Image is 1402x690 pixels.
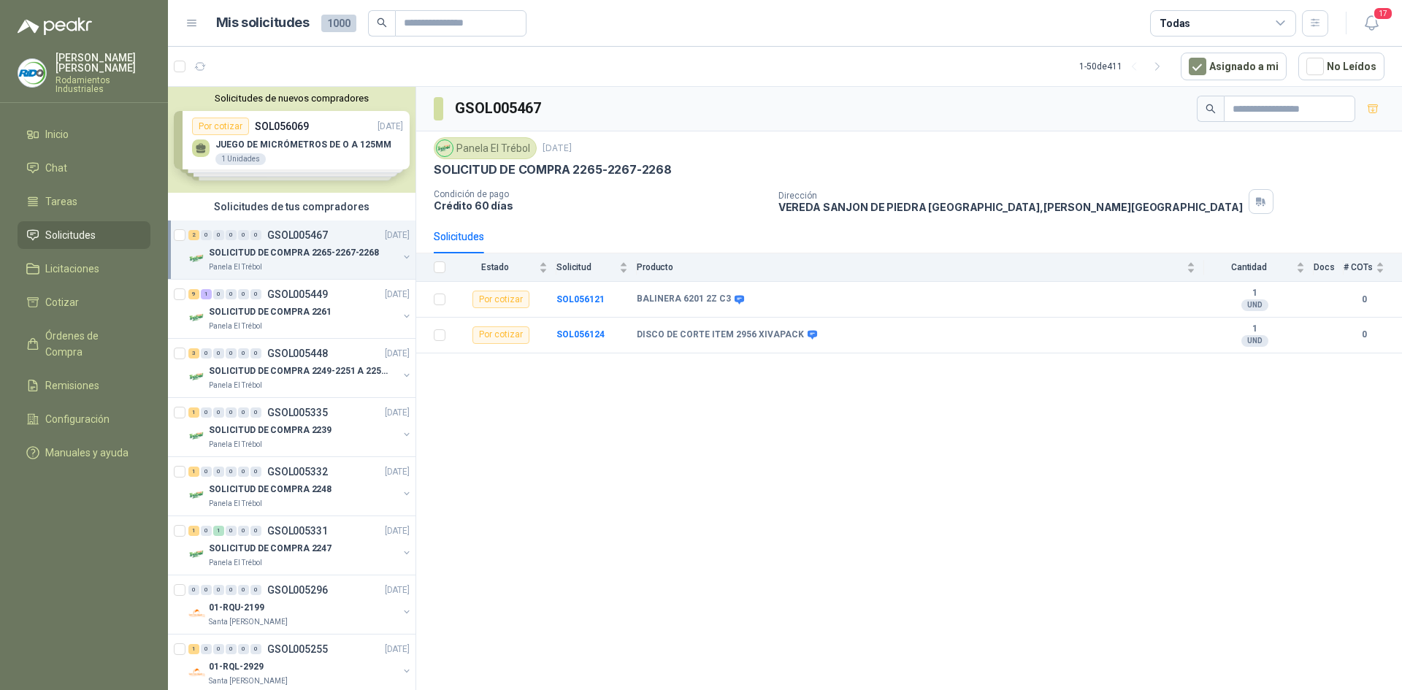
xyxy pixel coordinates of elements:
[556,294,605,304] a: SOL056121
[238,526,249,536] div: 0
[55,53,150,73] p: [PERSON_NAME] [PERSON_NAME]
[188,226,413,273] a: 2 0 0 0 0 0 GSOL005467[DATE] Company LogoSOLICITUD DE COMPRA 2265-2267-2268Panela El Trébol
[213,348,224,359] div: 0
[454,253,556,282] th: Estado
[188,664,206,681] img: Company Logo
[209,305,332,319] p: SOLICITUD DE COMPRA 2261
[213,526,224,536] div: 1
[201,644,212,654] div: 0
[45,261,99,277] span: Licitaciones
[472,291,529,308] div: Por cotizar
[1241,299,1268,311] div: UND
[201,289,212,299] div: 1
[385,524,410,538] p: [DATE]
[209,246,379,260] p: SOLICITUD DE COMPRA 2265-2267-2268
[213,407,224,418] div: 0
[188,230,199,240] div: 2
[209,498,262,510] p: Panela El Trébol
[201,407,212,418] div: 0
[226,585,237,595] div: 0
[238,407,249,418] div: 0
[637,253,1204,282] th: Producto
[434,189,767,199] p: Condición de pago
[1204,253,1314,282] th: Cantidad
[209,423,332,437] p: SOLICITUD DE COMPRA 2239
[209,542,332,556] p: SOLICITUD DE COMPRA 2247
[385,583,410,597] p: [DATE]
[238,348,249,359] div: 0
[250,348,261,359] div: 0
[188,581,413,628] a: 0 0 0 0 0 0 GSOL005296[DATE] Company Logo01-RQU-2199Santa [PERSON_NAME]
[238,289,249,299] div: 0
[168,193,415,221] div: Solicitudes de tus compradores
[385,288,410,302] p: [DATE]
[188,644,199,654] div: 1
[188,522,413,569] a: 1 0 1 0 0 0 GSOL005331[DATE] Company LogoSOLICITUD DE COMPRA 2247Panela El Trébol
[267,407,328,418] p: GSOL005335
[45,294,79,310] span: Cotizar
[188,486,206,504] img: Company Logo
[238,467,249,477] div: 0
[1204,288,1305,299] b: 1
[55,76,150,93] p: Rodamientos Industriales
[209,616,288,628] p: Santa [PERSON_NAME]
[472,326,529,344] div: Por cotizar
[434,229,484,245] div: Solicitudes
[1344,293,1384,307] b: 0
[1241,335,1268,347] div: UND
[1298,53,1384,80] button: No Leídos
[385,347,410,361] p: [DATE]
[45,193,77,210] span: Tareas
[556,253,637,282] th: Solicitud
[45,126,69,142] span: Inicio
[238,644,249,654] div: 0
[209,675,288,687] p: Santa [PERSON_NAME]
[18,439,150,467] a: Manuales y ayuda
[188,345,413,391] a: 3 0 0 0 0 0 GSOL005448[DATE] Company LogoSOLICITUD DE COMPRA 2249-2251 A 2256-2258 Y 2262Panela E...
[201,348,212,359] div: 0
[434,162,672,177] p: SOLICITUD DE COMPRA 2265-2267-2268
[188,585,199,595] div: 0
[209,261,262,273] p: Panela El Trébol
[18,405,150,433] a: Configuración
[1204,323,1305,335] b: 1
[188,348,199,359] div: 3
[213,585,224,595] div: 0
[201,526,212,536] div: 0
[188,463,413,510] a: 1 0 0 0 0 0 GSOL005332[DATE] Company LogoSOLICITUD DE COMPRA 2248Panela El Trébol
[18,255,150,283] a: Licitaciones
[637,329,804,341] b: DISCO DE CORTE ITEM 2956 XIVAPACK
[45,160,67,176] span: Chat
[226,407,237,418] div: 0
[454,262,536,272] span: Estado
[188,404,413,451] a: 1 0 0 0 0 0 GSOL005335[DATE] Company LogoSOLICITUD DE COMPRA 2239Panela El Trébol
[1344,328,1384,342] b: 0
[18,221,150,249] a: Solicitudes
[637,294,731,305] b: BALINERA 6201 2Z C3
[201,467,212,477] div: 0
[209,601,264,615] p: 01-RQU-2199
[188,368,206,386] img: Company Logo
[1344,262,1373,272] span: # COTs
[45,227,96,243] span: Solicitudes
[267,467,328,477] p: GSOL005332
[226,644,237,654] div: 0
[1358,10,1384,37] button: 17
[45,445,129,461] span: Manuales y ayuda
[201,230,212,240] div: 0
[556,329,605,340] a: SOL056124
[1314,253,1344,282] th: Docs
[174,93,410,104] button: Solicitudes de nuevos compradores
[213,644,224,654] div: 0
[238,585,249,595] div: 0
[434,199,767,212] p: Crédito 60 días
[226,348,237,359] div: 0
[188,407,199,418] div: 1
[188,427,206,445] img: Company Logo
[1206,104,1216,114] span: search
[455,97,543,120] h3: GSOL005467
[543,142,572,156] p: [DATE]
[209,439,262,451] p: Panela El Trébol
[18,372,150,399] a: Remisiones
